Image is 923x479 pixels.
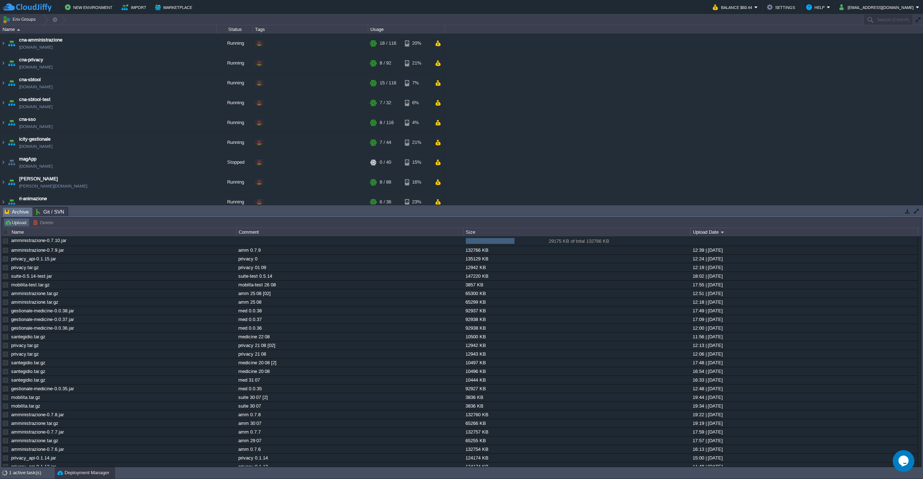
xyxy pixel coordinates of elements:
[11,395,40,400] a: mobilita.tar.gz
[237,315,463,324] div: med 0.0.37
[380,34,396,53] div: 18 / 116
[237,341,463,350] div: privacy 21 08 [02]
[893,450,916,472] iframe: chat widget
[405,172,428,192] div: 16%
[57,469,109,476] button: Deployment Manager
[19,123,53,130] a: [DOMAIN_NAME]
[468,238,690,246] div: 29175 KB of total 132766 KB
[6,93,17,113] img: AMDAwAAAACH5BAEAAAAALAAAAAABAAEAAAICRAEAOw==
[36,207,64,216] span: Git / SVN
[464,281,690,289] div: 3857 KB
[19,175,58,183] a: [PERSON_NAME]
[11,325,74,331] a: gestionale-medicine-0.0.36.jar
[237,367,463,375] div: medicine 20 08
[691,228,918,236] div: Upload Date
[6,172,17,192] img: AMDAwAAAACH5BAEAAAAALAAAAAABAAEAAAICRAEAOw==
[217,192,253,212] div: Running
[237,384,463,393] div: med 0.0.35
[11,386,74,391] a: gestionale-medicine-0.0.35.jar
[237,419,463,427] div: amm 30 07
[217,172,253,192] div: Running
[217,153,253,172] div: Stopped
[464,402,690,410] div: 3836 KB
[405,192,428,212] div: 23%
[0,192,6,212] img: AMDAwAAAACH5BAEAAAAALAAAAAABAAEAAAICRAEAOw==
[464,298,690,306] div: 65299 KB
[691,454,917,462] div: 15:00 | [DATE]
[691,410,917,419] div: 19:22 | [DATE]
[19,56,43,63] a: cna-privacy
[19,44,53,51] a: [DOMAIN_NAME]
[217,113,253,132] div: Running
[237,281,463,289] div: mobilta-test 26 08
[405,153,428,172] div: 15%
[0,73,6,93] img: AMDAwAAAACH5BAEAAAAALAAAAAABAAEAAAICRAEAOw==
[11,247,64,253] a: amministrazione-0.7.9.jar
[237,289,463,298] div: amm 25 08 [02]
[19,63,53,71] a: [DOMAIN_NAME]
[237,436,463,445] div: amm 29 07
[464,315,690,324] div: 92938 KB
[464,333,690,341] div: 10500 KB
[691,419,917,427] div: 19:19 | [DATE]
[767,3,797,12] button: Settings
[691,315,917,324] div: 17:09 | [DATE]
[237,376,463,384] div: med 31 07
[11,308,74,313] a: gestionale-medicine-0.0.38.jar
[217,34,253,53] div: Running
[19,136,50,143] span: icity-gestionale
[3,14,38,25] button: Env Groups
[237,246,463,254] div: amm 0.7.9
[464,367,690,375] div: 10496 KB
[6,34,17,53] img: AMDAwAAAACH5BAEAAAAALAAAAAABAAEAAAICRAEAOw==
[691,246,917,254] div: 12:39 | [DATE]
[237,359,463,367] div: medicine 20 08 [2]
[464,307,690,315] div: 92937 KB
[380,73,396,93] div: 15 / 116
[464,410,690,419] div: 132760 KB
[9,236,236,245] div: amministrazione-0.7.10.jar
[237,454,463,462] div: privacy 0.1.14
[464,454,690,462] div: 124174 KB
[691,436,917,445] div: 17:57 | [DATE]
[691,307,917,315] div: 17:49 | [DATE]
[11,343,39,348] a: privacy.tar.gz
[19,76,41,83] a: cna-sbtool
[237,272,463,280] div: suite-test 0.5.14
[19,183,87,190] a: [PERSON_NAME][DOMAIN_NAME]
[253,25,368,34] div: Tags
[237,445,463,453] div: amm 0.7.6
[6,153,17,172] img: AMDAwAAAACH5BAEAAAAALAAAAAABAAEAAAICRAEAOw==
[464,289,690,298] div: 65300 KB
[11,438,58,443] a: amministrazione.tar.gz
[380,133,391,152] div: 7 / 44
[380,93,391,113] div: 7 / 32
[691,341,917,350] div: 12:13 | [DATE]
[11,256,56,262] a: privacy_api-0.1.15.jar
[11,317,74,322] a: gestionale-medicine-0.0.37.jar
[464,246,690,254] div: 132766 KB
[691,298,917,306] div: 12:18 | [DATE]
[839,3,916,12] button: [EMAIL_ADDRESS][DOMAIN_NAME]
[464,228,690,236] div: Size
[237,428,463,436] div: amm 0.7.7
[237,333,463,341] div: medicine 22 08
[11,299,58,305] a: amministrazione.tar.gz
[464,341,690,350] div: 12942 KB
[11,369,45,374] a: santegidio.tar.gz
[405,53,428,73] div: 21%
[464,350,690,358] div: 12943 KB
[19,96,50,103] span: cna-sbtool-test
[464,384,690,393] div: 92927 KB
[237,228,463,236] div: Comment
[19,155,36,163] a: magApp
[11,403,40,409] a: mobilita.tar.gz
[464,445,690,453] div: 132754 KB
[217,73,253,93] div: Running
[380,153,391,172] div: 0 / 40
[691,255,917,263] div: 12:24 | [DATE]
[237,307,463,315] div: med 0.0.38
[405,34,428,53] div: 20%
